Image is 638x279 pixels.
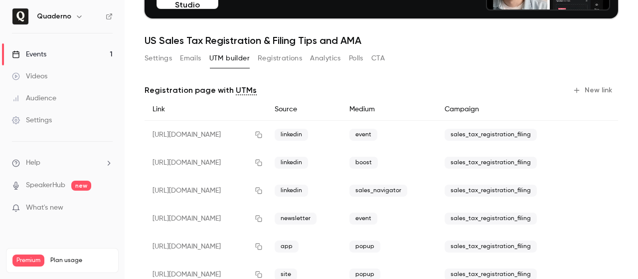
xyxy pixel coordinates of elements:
[12,158,113,168] li: help-dropdown-opener
[71,181,91,191] span: new
[275,213,317,225] span: newsletter
[145,149,267,177] div: [URL][DOMAIN_NAME]
[26,203,63,213] span: What's new
[26,180,65,191] a: SpeakerHub
[145,205,267,233] div: [URL][DOMAIN_NAME]
[12,71,47,81] div: Videos
[145,34,618,46] h1: US Sales Tax Registration & Filing Tips and AMA
[37,11,71,21] h6: Quaderno
[12,93,56,103] div: Audience
[12,49,46,59] div: Events
[445,185,537,197] span: sales_tax_registration_filing
[145,98,267,121] div: Link
[236,84,257,96] a: UTMs
[50,257,112,265] span: Plan usage
[349,241,380,253] span: popup
[371,50,385,66] button: CTA
[349,185,407,197] span: sales_navigator
[437,98,577,121] div: Campaign
[349,50,363,66] button: Polls
[145,177,267,205] div: [URL][DOMAIN_NAME]
[258,50,302,66] button: Registrations
[275,129,308,141] span: linkedin
[209,50,250,66] button: UTM builder
[275,157,308,169] span: linkedin
[180,50,201,66] button: Emails
[349,213,377,225] span: event
[12,115,52,125] div: Settings
[267,98,341,121] div: Source
[349,129,377,141] span: event
[341,98,437,121] div: Medium
[12,8,28,24] img: Quaderno
[445,129,537,141] span: sales_tax_registration_filing
[445,213,537,225] span: sales_tax_registration_filing
[445,157,537,169] span: sales_tax_registration_filing
[26,158,40,168] span: Help
[445,241,537,253] span: sales_tax_registration_filing
[310,50,341,66] button: Analytics
[349,157,378,169] span: boost
[145,50,172,66] button: Settings
[145,233,267,261] div: [URL][DOMAIN_NAME]
[569,82,618,98] button: New link
[275,241,299,253] span: app
[12,255,44,267] span: Premium
[145,84,257,96] p: Registration page with
[275,185,308,197] span: linkedin
[145,121,267,149] div: [URL][DOMAIN_NAME]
